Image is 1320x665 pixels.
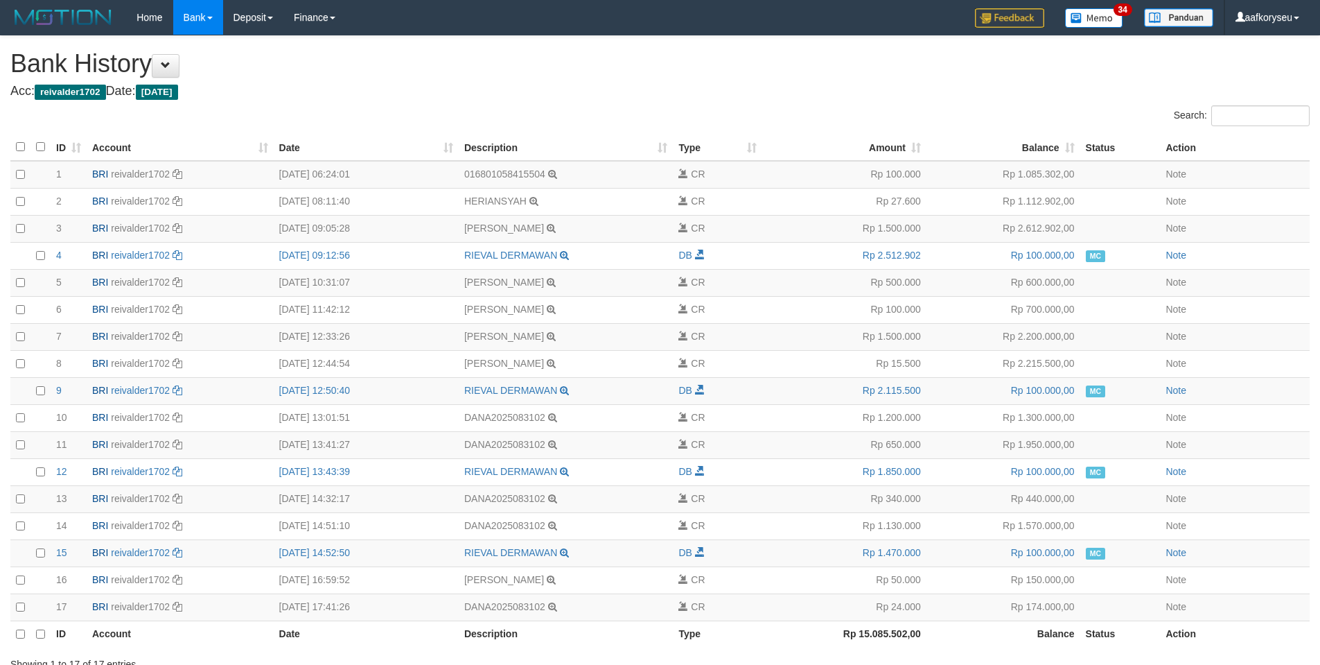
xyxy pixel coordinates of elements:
td: Rp 1.085.302,00 [926,161,1080,189]
a: RIEVAL DERMAWAN [464,385,557,396]
td: Rp 100.000 [762,296,926,323]
a: reivalder1702 [111,466,170,477]
span: Manually Checked by: aafzefaya [1086,386,1106,397]
span: BRI [92,412,108,423]
a: Note [1165,331,1186,342]
span: CR [691,412,705,423]
span: BRI [92,277,108,288]
td: Rp 1.500.000 [762,323,926,350]
a: 016801058415504 [464,169,545,180]
a: reivalder1702 [111,439,170,450]
a: Copy reivalder1702 to clipboard [173,439,182,450]
td: Rp 1.300.000,00 [926,404,1080,431]
span: CR [691,223,705,234]
a: Note [1165,304,1186,315]
a: Note [1165,547,1186,558]
a: reivalder1702 [111,331,170,342]
span: reivalder1702 [35,85,106,100]
th: Date: activate to sort column ascending [274,134,459,161]
span: 4 [56,250,62,261]
span: BRI [92,547,108,558]
a: Copy reivalder1702 to clipboard [173,466,182,477]
td: [DATE] 12:50:40 [274,377,459,404]
a: [PERSON_NAME] [464,331,544,342]
img: Button%20Memo.svg [1065,8,1123,28]
a: Note [1165,439,1186,450]
td: [DATE] 16:59:52 [274,567,459,594]
td: Rp 100.000,00 [926,458,1080,485]
span: CR [691,358,705,369]
label: Search: [1174,105,1310,126]
td: Rp 2.612.902,00 [926,215,1080,242]
span: DB [678,466,692,477]
a: Copy reivalder1702 to clipboard [173,412,182,423]
td: Rp 340.000 [762,485,926,512]
td: [DATE] 17:41:26 [274,594,459,621]
span: CR [691,574,705,585]
a: reivalder1702 [111,277,170,288]
td: [DATE] 14:52:50 [274,539,459,567]
td: [DATE] 12:44:54 [274,350,459,377]
a: RIEVAL DERMAWAN [464,547,557,558]
span: 16 [56,574,67,585]
td: [DATE] 09:12:56 [274,242,459,269]
a: [PERSON_NAME] [464,574,544,585]
span: 6 [56,304,62,315]
a: Note [1165,493,1186,504]
a: [PERSON_NAME] [464,223,544,234]
td: Rp 600.000,00 [926,269,1080,296]
span: BRI [92,520,108,531]
span: BRI [92,331,108,342]
td: [DATE] 13:41:27 [274,431,459,458]
input: Search: [1211,105,1310,126]
td: Rp 1.112.902,00 [926,188,1080,215]
span: 2 [56,196,62,207]
th: Amount: activate to sort column ascending [762,134,926,161]
td: Rp 2.512.902 [762,242,926,269]
td: Rp 2.215.500,00 [926,350,1080,377]
td: Rp 174.000,00 [926,594,1080,621]
a: Note [1165,466,1186,477]
th: Account: activate to sort column ascending [87,134,274,161]
a: Note [1165,574,1186,585]
span: Manually Checked by: aafzefaya [1086,548,1106,560]
td: Rp 2.115.500 [762,377,926,404]
span: 17 [56,601,67,612]
th: Description [459,621,674,648]
td: Rp 1.950.000,00 [926,431,1080,458]
span: CR [691,331,705,342]
td: Rp 50.000 [762,567,926,594]
a: Copy reivalder1702 to clipboard [173,169,182,180]
span: DB [678,547,692,558]
span: CR [691,277,705,288]
img: panduan.png [1144,8,1213,27]
td: [DATE] 13:43:39 [274,458,459,485]
td: [DATE] 12:33:26 [274,323,459,350]
span: CR [691,439,705,450]
a: [PERSON_NAME] [464,304,544,315]
span: CR [691,304,705,315]
td: [DATE] 14:32:17 [274,485,459,512]
a: Note [1165,358,1186,369]
td: [DATE] 13:01:51 [274,404,459,431]
span: 11 [56,439,67,450]
th: Status [1080,134,1161,161]
span: CR [691,169,705,180]
span: DB [678,385,692,396]
span: 5 [56,277,62,288]
span: BRI [92,169,108,180]
span: 8 [56,358,62,369]
td: Rp 500.000 [762,269,926,296]
a: Note [1165,223,1186,234]
a: Note [1165,169,1186,180]
span: BRI [92,196,108,207]
span: BRI [92,574,108,585]
span: BRI [92,250,108,261]
a: Copy reivalder1702 to clipboard [173,547,182,558]
span: CR [691,196,705,207]
span: BRI [92,493,108,504]
td: [DATE] 14:51:10 [274,512,459,539]
span: BRI [92,466,108,477]
a: Copy reivalder1702 to clipboard [173,520,182,531]
a: reivalder1702 [111,520,170,531]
